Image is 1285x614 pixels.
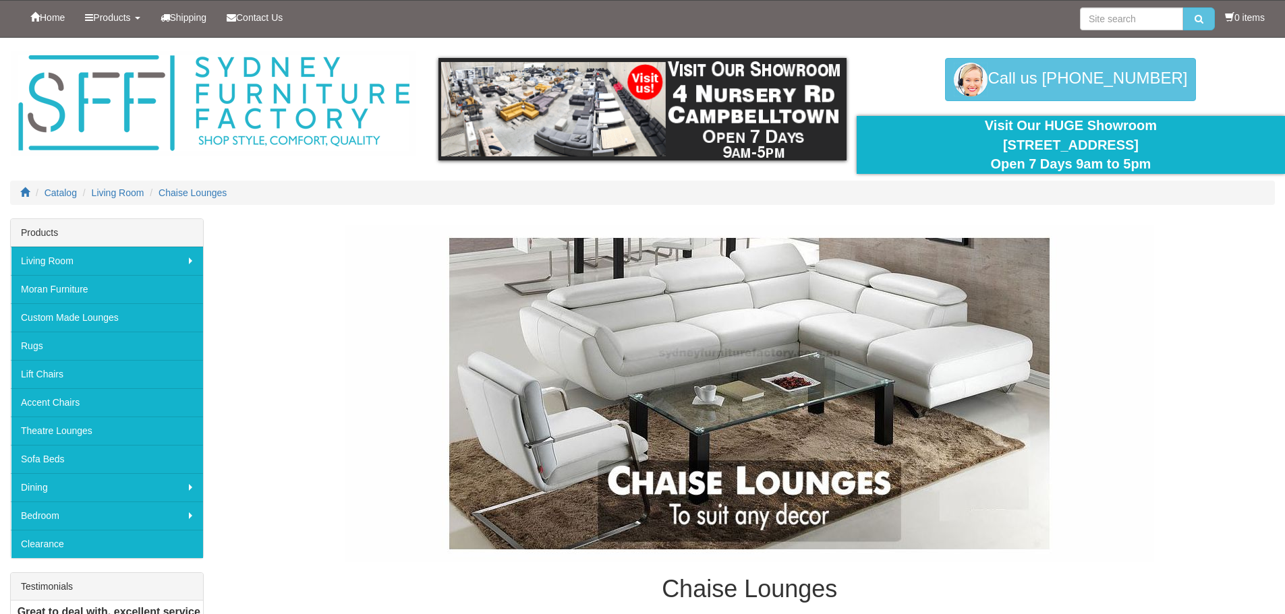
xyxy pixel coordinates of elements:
[45,187,77,198] a: Catalog
[11,275,203,303] a: Moran Furniture
[20,1,75,34] a: Home
[224,576,1275,603] h1: Chaise Lounges
[438,58,847,160] img: showroom.gif
[40,12,65,23] span: Home
[75,1,150,34] a: Products
[170,12,207,23] span: Shipping
[11,51,416,156] img: Sydney Furniture Factory
[11,247,203,275] a: Living Room
[345,225,1154,562] img: Chaise Lounges
[11,388,203,417] a: Accent Chairs
[11,219,203,247] div: Products
[11,530,203,558] a: Clearance
[1080,7,1183,30] input: Site search
[159,187,227,198] a: Chaise Lounges
[1225,11,1265,24] li: 0 items
[11,501,203,530] a: Bedroom
[11,573,203,601] div: Testimonials
[11,445,203,473] a: Sofa Beds
[236,12,283,23] span: Contact Us
[11,473,203,501] a: Dining
[11,417,203,445] a: Theatre Lounges
[11,332,203,360] a: Rugs
[11,360,203,388] a: Lift Chairs
[217,1,293,34] a: Contact Us
[150,1,217,34] a: Shipping
[11,303,203,332] a: Custom Made Lounges
[93,12,130,23] span: Products
[867,116,1275,174] div: Visit Our HUGE Showroom [STREET_ADDRESS] Open 7 Days 9am to 5pm
[92,187,144,198] a: Living Room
